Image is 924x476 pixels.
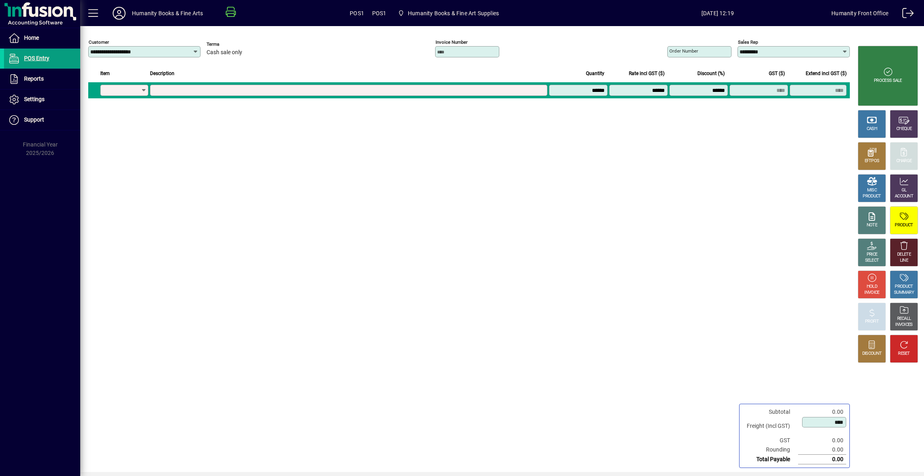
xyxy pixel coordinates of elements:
span: Description [150,69,174,78]
button: Profile [106,6,132,20]
div: SELECT [865,258,879,264]
td: 0.00 [798,455,846,464]
td: Total Payable [743,455,798,464]
td: Rounding [743,445,798,455]
div: LINE [900,258,908,264]
span: POS1 [372,7,387,20]
div: SUMMARY [894,290,914,296]
span: Rate incl GST ($) [629,69,665,78]
a: Settings [4,90,80,110]
span: [DATE] 12:19 [604,7,831,20]
span: Item [100,69,110,78]
div: PROCESS SALE [874,78,902,84]
span: Settings [24,96,45,102]
a: Home [4,28,80,48]
td: Subtotal [743,407,798,417]
div: INVOICE [864,290,879,296]
span: Discount (%) [697,69,725,78]
div: Humanity Front Office [831,7,888,20]
div: RESET [898,351,910,357]
div: PRODUCT [895,284,913,290]
a: Logout [896,2,914,28]
div: MISC [867,187,877,193]
td: Freight (Incl GST) [743,417,798,436]
mat-label: Customer [89,39,109,45]
div: CASH [867,126,877,132]
div: PROFIT [865,319,879,325]
span: Support [24,116,44,123]
div: Humanity Books & Fine Arts [132,7,203,20]
mat-label: Sales rep [738,39,758,45]
span: Home [24,35,39,41]
span: Quantity [586,69,604,78]
td: 0.00 [798,445,846,455]
div: DISCOUNT [862,351,881,357]
div: ACCOUNT [895,193,913,199]
div: PRICE [867,252,877,258]
span: Terms [207,42,255,47]
div: INVOICES [895,322,912,328]
div: GL [902,187,907,193]
span: POS1 [350,7,364,20]
div: EFTPOS [865,158,879,164]
span: Humanity Books & Fine Art Supplies [395,6,502,20]
div: NOTE [867,222,877,228]
div: HOLD [867,284,877,290]
td: 0.00 [798,407,846,417]
td: GST [743,436,798,445]
span: Extend incl GST ($) [806,69,847,78]
div: DELETE [897,252,911,258]
span: Cash sale only [207,49,242,56]
span: Reports [24,75,44,82]
mat-label: Invoice number [436,39,468,45]
div: PRODUCT [863,193,881,199]
a: Support [4,110,80,130]
div: RECALL [897,316,911,322]
td: 0.00 [798,436,846,445]
div: CHARGE [896,158,912,164]
span: Humanity Books & Fine Art Supplies [408,7,499,20]
mat-label: Order number [669,48,698,54]
div: CHEQUE [896,126,912,132]
a: Reports [4,69,80,89]
div: PRODUCT [895,222,913,228]
span: POS Entry [24,55,49,61]
span: GST ($) [769,69,785,78]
